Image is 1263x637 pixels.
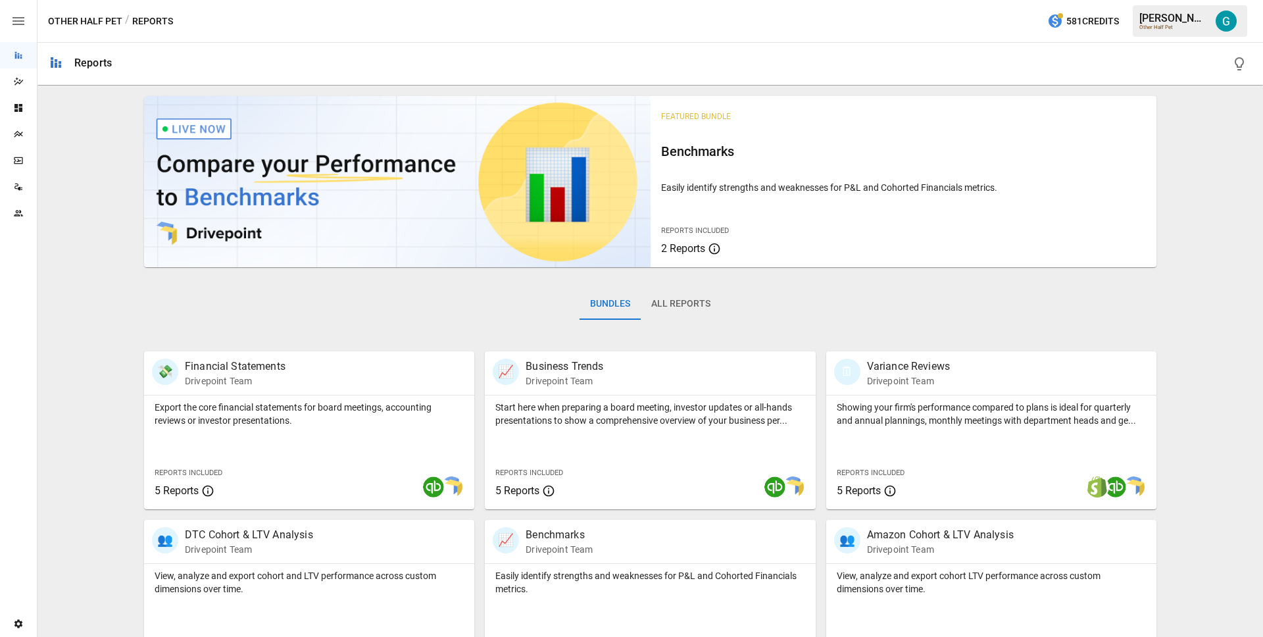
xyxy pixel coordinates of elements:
[1139,24,1208,30] div: Other Half Pet
[837,569,1146,596] p: View, analyze and export cohort LTV performance across custom dimensions over time.
[661,181,1147,194] p: Easily identify strengths and weaknesses for P&L and Cohorted Financials metrics.
[495,401,805,427] p: Start here when preparing a board meeting, investor updates or all-hands presentations to show a ...
[867,527,1014,543] p: Amazon Cohort & LTV Analysis
[155,484,199,497] span: 5 Reports
[125,13,130,30] div: /
[493,359,519,385] div: 📈
[144,96,651,267] img: video thumbnail
[155,469,222,477] span: Reports Included
[1042,9,1124,34] button: 581Credits
[783,476,804,497] img: smart model
[441,476,462,497] img: smart model
[867,359,950,374] p: Variance Reviews
[526,359,603,374] p: Business Trends
[837,401,1146,427] p: Showing your firm's performance compared to plans is ideal for quarterly and annual plannings, mo...
[74,57,112,69] div: Reports
[185,359,285,374] p: Financial Statements
[48,13,122,30] button: Other Half Pet
[155,569,464,596] p: View, analyze and export cohort and LTV performance across custom dimensions over time.
[155,401,464,427] p: Export the core financial statements for board meetings, accounting reviews or investor presentat...
[526,374,603,388] p: Drivepoint Team
[580,288,641,320] button: Bundles
[1124,476,1145,497] img: smart model
[641,288,721,320] button: All Reports
[837,484,881,497] span: 5 Reports
[661,141,1147,162] h6: Benchmarks
[185,374,285,388] p: Drivepoint Team
[185,527,313,543] p: DTC Cohort & LTV Analysis
[495,569,805,596] p: Easily identify strengths and weaknesses for P&L and Cohorted Financials metrics.
[661,226,729,235] span: Reports Included
[867,543,1014,556] p: Drivepoint Team
[1105,476,1126,497] img: quickbooks
[152,527,178,553] div: 👥
[1139,12,1208,24] div: [PERSON_NAME]
[661,242,705,255] span: 2 Reports
[495,469,563,477] span: Reports Included
[495,484,539,497] span: 5 Reports
[526,543,593,556] p: Drivepoint Team
[834,359,860,385] div: 🗓
[867,374,950,388] p: Drivepoint Team
[152,359,178,385] div: 💸
[837,469,904,477] span: Reports Included
[526,527,593,543] p: Benchmarks
[185,543,313,556] p: Drivepoint Team
[1087,476,1108,497] img: shopify
[1216,11,1237,32] img: Gavin Acres
[1208,3,1245,39] button: Gavin Acres
[493,527,519,553] div: 📈
[834,527,860,553] div: 👥
[1066,13,1119,30] span: 581 Credits
[423,476,444,497] img: quickbooks
[661,112,731,121] span: Featured Bundle
[764,476,785,497] img: quickbooks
